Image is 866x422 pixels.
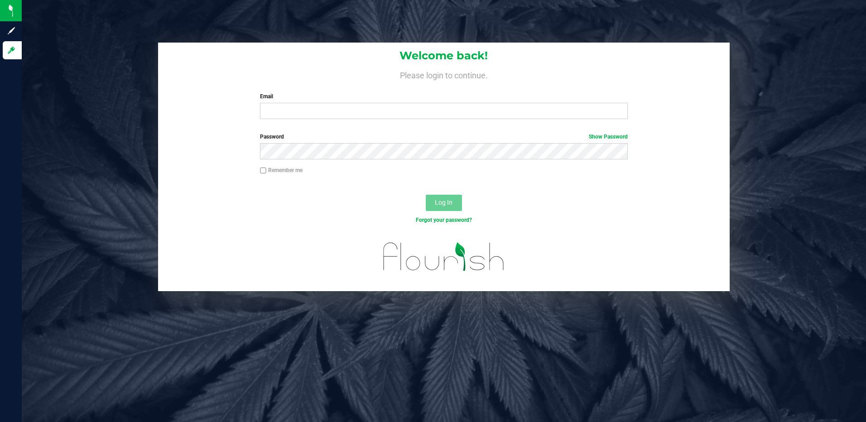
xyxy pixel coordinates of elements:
[158,69,730,80] h4: Please login to continue.
[260,166,303,174] label: Remember me
[372,234,515,280] img: flourish_logo.svg
[260,168,266,174] input: Remember me
[589,134,628,140] a: Show Password
[260,92,628,101] label: Email
[416,217,472,223] a: Forgot your password?
[426,195,462,211] button: Log In
[158,50,730,62] h1: Welcome back!
[7,26,16,35] inline-svg: Sign up
[435,199,452,206] span: Log In
[7,46,16,55] inline-svg: Log in
[260,134,284,140] span: Password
